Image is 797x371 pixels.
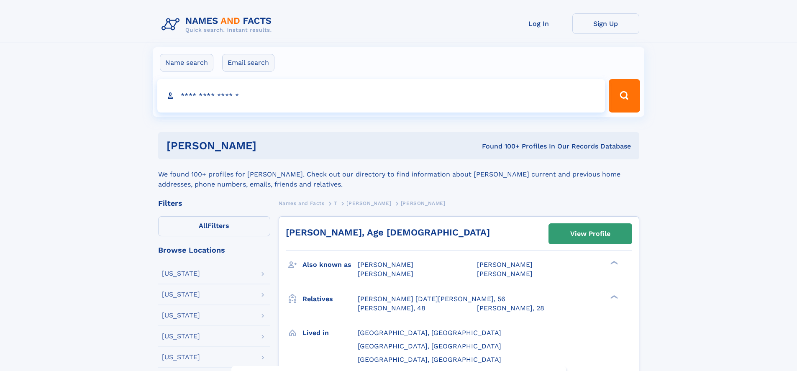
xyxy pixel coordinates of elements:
[160,54,213,72] label: Name search
[609,79,640,113] button: Search Button
[358,329,501,337] span: [GEOGRAPHIC_DATA], [GEOGRAPHIC_DATA]
[369,142,631,151] div: Found 100+ Profiles In Our Records Database
[346,200,391,206] span: [PERSON_NAME]
[477,304,544,313] a: [PERSON_NAME], 28
[279,198,325,208] a: Names and Facts
[334,200,337,206] span: T
[358,270,413,278] span: [PERSON_NAME]
[162,354,200,361] div: [US_STATE]
[162,333,200,340] div: [US_STATE]
[401,200,446,206] span: [PERSON_NAME]
[167,141,369,151] h1: [PERSON_NAME]
[334,198,337,208] a: T
[157,79,605,113] input: search input
[158,159,639,189] div: We found 100+ profiles for [PERSON_NAME]. Check out our directory to find information about [PERS...
[505,13,572,34] a: Log In
[572,13,639,34] a: Sign Up
[346,198,391,208] a: [PERSON_NAME]
[222,54,274,72] label: Email search
[358,342,501,350] span: [GEOGRAPHIC_DATA], [GEOGRAPHIC_DATA]
[158,13,279,36] img: Logo Names and Facts
[162,270,200,277] div: [US_STATE]
[570,224,610,243] div: View Profile
[608,294,618,299] div: ❯
[358,294,505,304] a: [PERSON_NAME] [DATE][PERSON_NAME], 56
[608,260,618,266] div: ❯
[358,304,425,313] a: [PERSON_NAME], 48
[158,200,270,207] div: Filters
[358,356,501,363] span: [GEOGRAPHIC_DATA], [GEOGRAPHIC_DATA]
[302,326,358,340] h3: Lived in
[358,261,413,269] span: [PERSON_NAME]
[199,222,208,230] span: All
[302,292,358,306] h3: Relatives
[286,227,490,238] a: [PERSON_NAME], Age [DEMOGRAPHIC_DATA]
[549,224,632,244] a: View Profile
[477,270,533,278] span: [PERSON_NAME]
[158,246,270,254] div: Browse Locations
[162,312,200,319] div: [US_STATE]
[477,261,533,269] span: [PERSON_NAME]
[302,258,358,272] h3: Also known as
[162,291,200,298] div: [US_STATE]
[158,216,270,236] label: Filters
